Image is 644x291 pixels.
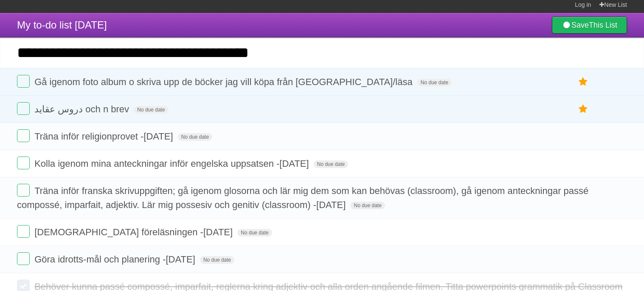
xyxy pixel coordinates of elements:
span: Göra idrotts-mål och planering -[DATE] [34,254,197,265]
label: Done [17,225,30,238]
label: Done [17,252,30,265]
label: Done [17,102,30,115]
label: Star task [575,102,591,116]
span: No due date [314,160,348,168]
span: دروس عقايد och n brev [34,104,131,114]
label: Done [17,184,30,197]
label: Done [17,157,30,169]
span: [DEMOGRAPHIC_DATA] föreläsningen -[DATE] [34,227,235,237]
span: No due date [417,79,452,86]
span: My to-do list [DATE] [17,19,107,31]
span: Kolla igenom mina anteckningar inför engelska uppsatsen -[DATE] [34,158,311,169]
span: Gå igenom foto album o skriva upp de böcker jag vill köpa från [GEOGRAPHIC_DATA]/läsa [34,77,415,87]
label: Done [17,129,30,142]
span: No due date [350,202,385,209]
a: SaveThis List [552,17,627,34]
label: Done [17,75,30,88]
b: This List [589,21,617,29]
label: Star task [575,75,591,89]
span: Träna inför religionprovet -[DATE] [34,131,175,142]
span: Träna inför franska skrivuppgiften; gå igenom glosorna och lär mig dem som kan behövas (classroom... [17,185,588,210]
span: No due date [200,256,234,264]
span: No due date [237,229,272,237]
span: No due date [178,133,212,141]
span: No due date [134,106,168,114]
